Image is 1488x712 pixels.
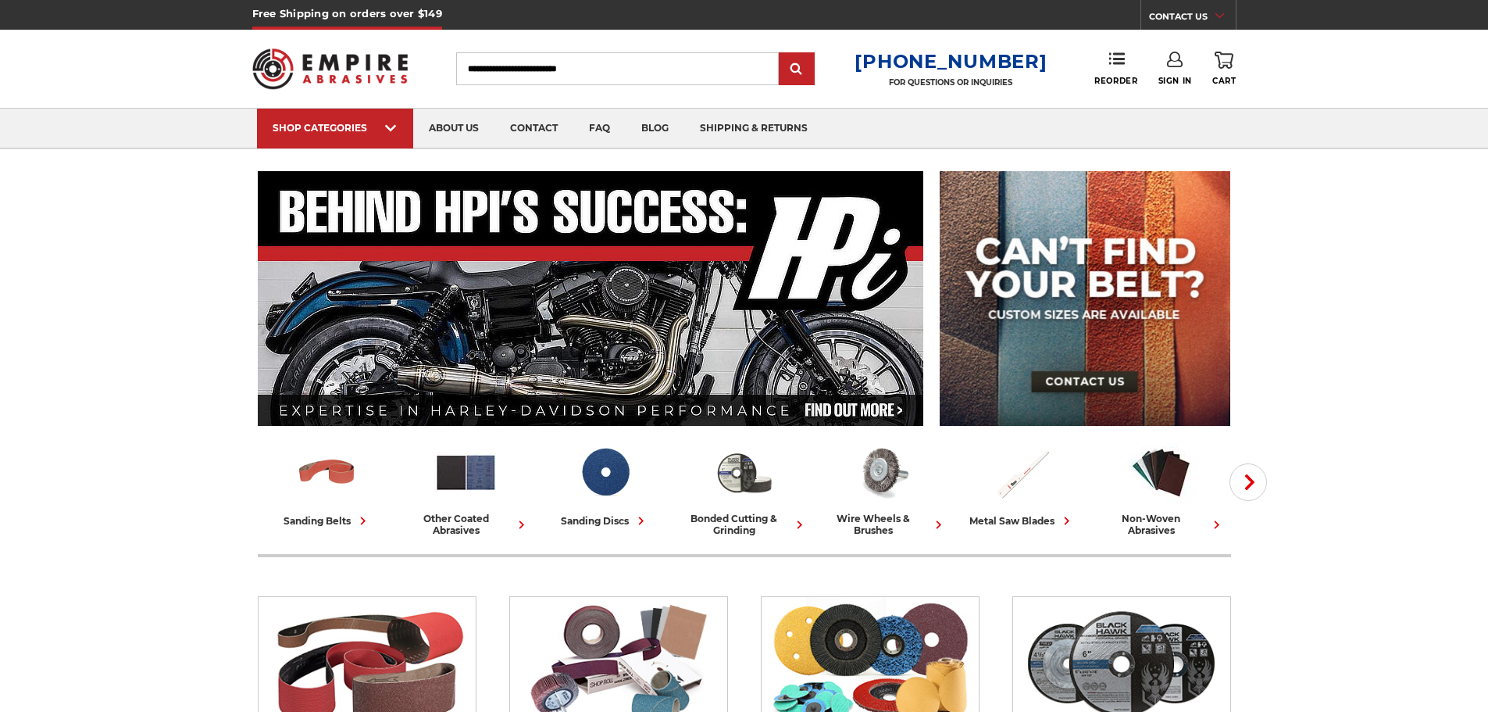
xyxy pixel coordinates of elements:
div: sanding belts [284,513,371,529]
span: Reorder [1094,76,1137,86]
img: promo banner for custom belts. [940,171,1230,426]
div: sanding discs [561,513,649,529]
a: sanding belts [264,440,391,529]
img: Other Coated Abrasives [434,440,498,505]
p: FOR QUESTIONS OR INQUIRIES [855,77,1047,88]
a: about us [413,109,494,148]
img: Metal Saw Blades [990,440,1054,505]
a: metal saw blades [959,440,1086,529]
a: CONTACT US [1149,8,1236,30]
div: SHOP CATEGORIES [273,122,398,134]
button: Next [1229,463,1267,501]
a: Reorder [1094,52,1137,85]
div: bonded cutting & grinding [681,513,808,536]
a: shipping & returns [684,109,823,148]
a: faq [573,109,626,148]
a: blog [626,109,684,148]
div: metal saw blades [969,513,1075,529]
img: Banner for an interview featuring Horsepower Inc who makes Harley performance upgrades featured o... [258,171,924,426]
img: Sanding Discs [573,440,637,505]
a: Cart [1212,52,1236,86]
a: non-woven abrasives [1098,440,1225,536]
a: bonded cutting & grinding [681,440,808,536]
img: Bonded Cutting & Grinding [712,440,776,505]
img: Empire Abrasives [252,38,409,99]
a: other coated abrasives [403,440,530,536]
img: Non-woven Abrasives [1129,440,1194,505]
a: wire wheels & brushes [820,440,947,536]
a: contact [494,109,573,148]
img: Sanding Belts [294,440,359,505]
a: sanding discs [542,440,669,529]
div: non-woven abrasives [1098,513,1225,536]
input: Submit [781,54,812,85]
div: wire wheels & brushes [820,513,947,536]
a: [PHONE_NUMBER] [855,50,1047,73]
span: Cart [1212,76,1236,86]
span: Sign In [1158,76,1192,86]
div: other coated abrasives [403,513,530,536]
img: Wire Wheels & Brushes [851,440,915,505]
